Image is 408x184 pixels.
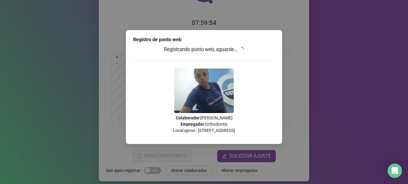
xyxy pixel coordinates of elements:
[239,47,244,52] span: loading
[388,164,402,178] div: Open Intercom Messenger
[133,46,275,54] h3: Registrando ponto web, aguarde...
[181,122,204,127] strong: Empregador
[133,36,275,43] div: Registro de ponto web
[174,69,234,113] img: 9k=
[133,115,275,134] p: : [PERSON_NAME] : Orthodontic Local aprox.: [STREET_ADDRESS]
[176,115,199,120] strong: Colaborador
